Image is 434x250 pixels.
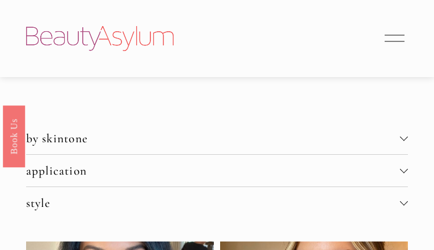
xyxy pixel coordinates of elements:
[3,105,25,167] a: Book Us
[26,187,408,219] button: style
[26,122,408,154] button: by skintone
[26,163,400,178] span: application
[26,26,174,51] img: Beauty Asylum | Bridal Hair &amp; Makeup Charlotte &amp; Atlanta
[26,131,400,146] span: by skintone
[26,196,400,210] span: style
[26,155,408,187] button: application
